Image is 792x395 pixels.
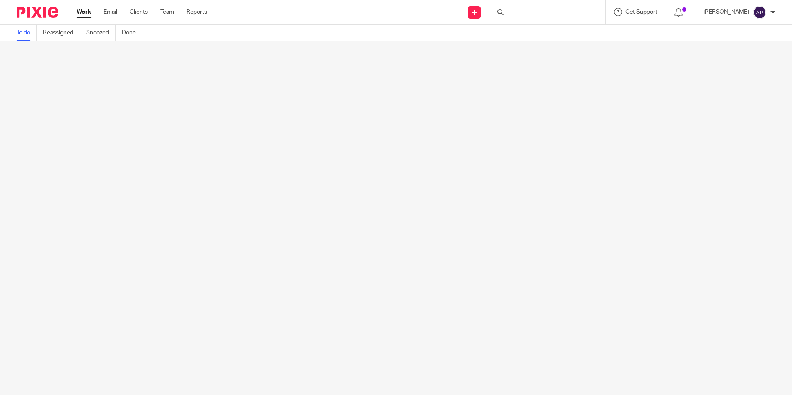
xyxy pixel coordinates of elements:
[17,25,37,41] a: To do
[104,8,117,16] a: Email
[43,25,80,41] a: Reassigned
[86,25,116,41] a: Snoozed
[17,7,58,18] img: Pixie
[186,8,207,16] a: Reports
[160,8,174,16] a: Team
[753,6,766,19] img: svg%3E
[77,8,91,16] a: Work
[625,9,657,15] span: Get Support
[703,8,749,16] p: [PERSON_NAME]
[122,25,142,41] a: Done
[130,8,148,16] a: Clients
